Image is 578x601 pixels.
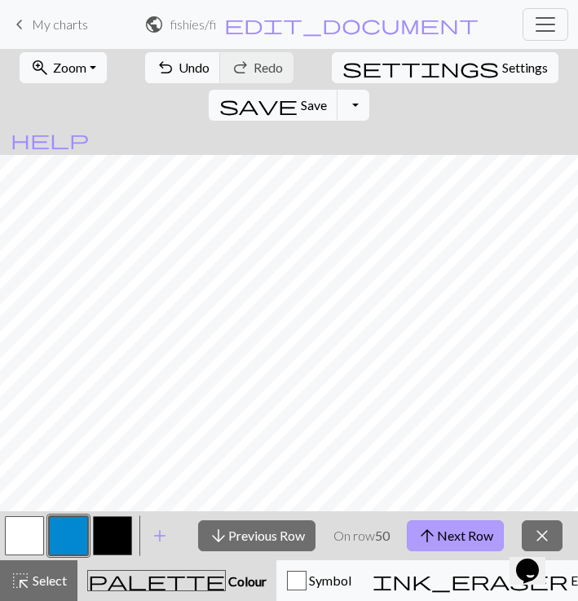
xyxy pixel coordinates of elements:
button: Undo [145,52,221,83]
span: keyboard_arrow_left [10,13,29,36]
span: palette [88,569,225,592]
strong: 50 [375,528,390,543]
i: Settings [342,58,499,77]
span: ink_eraser [373,569,568,592]
span: Save [301,97,327,113]
button: Toggle navigation [523,8,568,41]
span: Undo [179,60,210,75]
span: arrow_upward [417,524,437,547]
span: save [219,94,298,117]
span: arrow_downward [209,524,228,547]
p: On row [333,526,390,546]
button: Colour [77,560,276,601]
button: Previous Row [198,520,315,551]
span: close [532,524,552,547]
span: settings [342,56,499,79]
span: Select [30,572,67,588]
button: Zoom [20,52,107,83]
span: My charts [32,16,88,32]
button: Next Row [407,520,504,551]
button: Save [209,90,338,121]
span: help [11,128,89,151]
span: Settings [502,58,548,77]
span: undo [156,56,175,79]
span: edit_document [224,13,479,36]
span: Colour [226,573,267,589]
button: SettingsSettings [332,52,558,83]
iframe: chat widget [510,536,562,585]
span: highlight_alt [11,569,30,592]
button: Symbol [276,560,362,601]
span: public [144,13,164,36]
span: Zoom [53,60,86,75]
span: Symbol [307,572,351,588]
h2: fishies / fishies [170,16,217,32]
a: My charts [10,11,88,38]
span: zoom_in [30,56,50,79]
span: add [150,524,170,547]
